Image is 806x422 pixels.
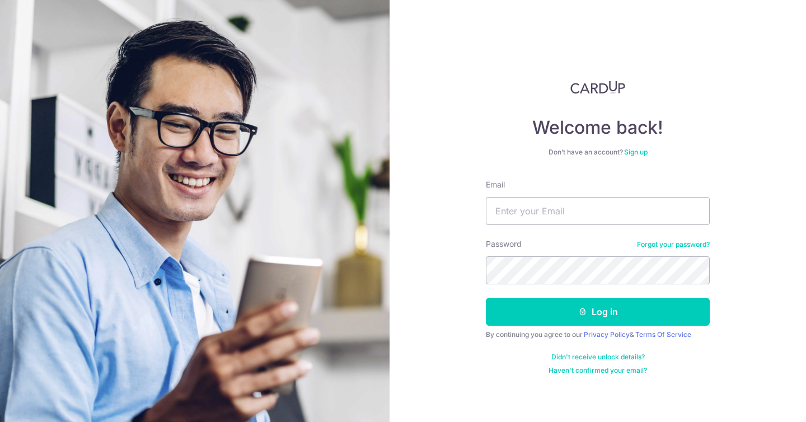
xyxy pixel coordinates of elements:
[551,353,645,362] a: Didn't receive unlock details?
[486,116,710,139] h4: Welcome back!
[486,197,710,225] input: Enter your Email
[584,330,630,339] a: Privacy Policy
[570,81,625,94] img: CardUp Logo
[486,238,522,250] label: Password
[486,179,505,190] label: Email
[486,330,710,339] div: By continuing you agree to our &
[635,330,691,339] a: Terms Of Service
[549,366,647,375] a: Haven't confirmed your email?
[486,298,710,326] button: Log in
[637,240,710,249] a: Forgot your password?
[486,148,710,157] div: Don’t have an account?
[624,148,648,156] a: Sign up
